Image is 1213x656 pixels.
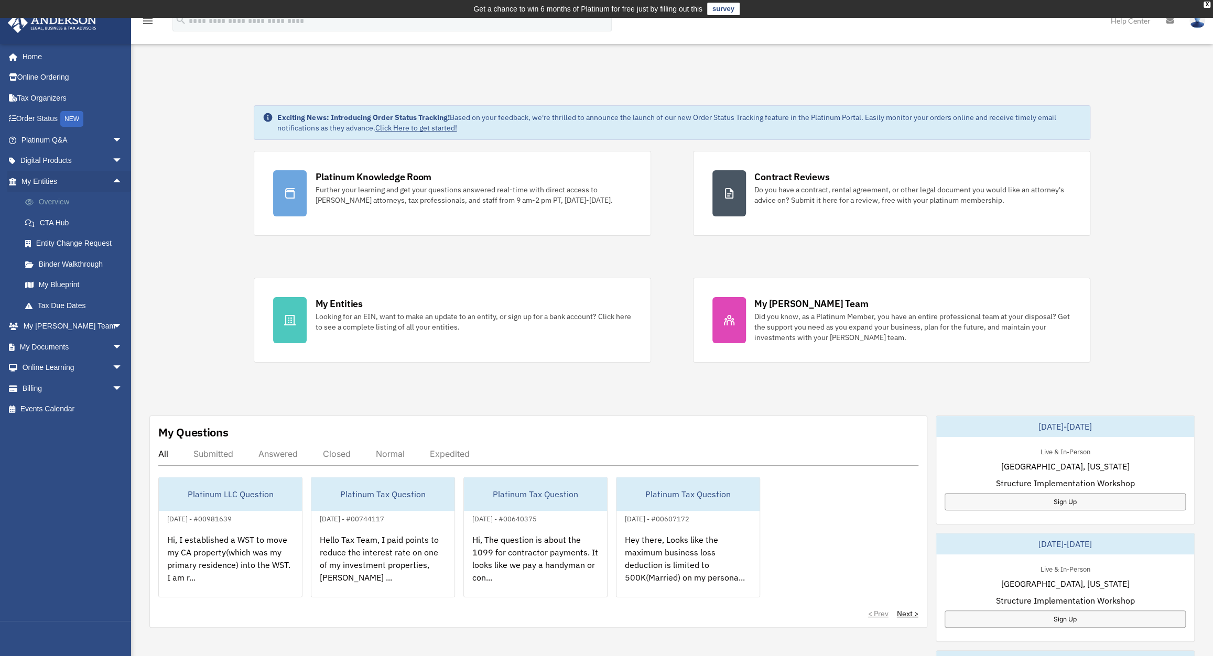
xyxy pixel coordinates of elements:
a: Billingarrow_drop_down [7,378,138,399]
a: Sign Up [945,610,1186,628]
span: arrow_drop_down [112,150,133,172]
div: My Questions [158,424,229,440]
div: My Entities [315,297,362,310]
div: [DATE] - #00981639 [159,512,240,523]
div: [DATE]-[DATE] [936,416,1195,437]
div: Did you know, as a Platinum Member, you have an entire professional team at your disposal? Get th... [754,311,1071,343]
img: User Pic [1189,13,1205,28]
div: Live & In-Person [1032,563,1098,574]
div: Closed [323,449,351,459]
a: My Entitiesarrow_drop_up [7,171,138,192]
a: Click Here to get started! [375,123,457,133]
div: NEW [60,111,83,127]
div: Answered [258,449,298,459]
div: Platinum Tax Question [311,477,454,511]
a: Online Ordering [7,67,138,88]
a: Platinum LLC Question[DATE] - #00981639Hi, I established a WST to move my CA property(which was m... [158,477,302,597]
div: [DATE]-[DATE] [936,533,1195,554]
a: Online Learningarrow_drop_down [7,357,138,378]
div: Hi, I established a WST to move my CA property(which was my primary residence) into the WST. I am... [159,525,302,607]
span: arrow_drop_down [112,129,133,151]
span: arrow_drop_down [112,336,133,358]
div: Looking for an EIN, want to make an update to an entity, or sign up for a bank account? Click her... [315,311,632,332]
a: Tax Due Dates [15,295,138,316]
a: Entity Change Request [15,233,138,254]
div: [DATE] - #00744117 [311,512,393,523]
span: arrow_drop_down [112,357,133,379]
div: All [158,449,168,459]
i: menu [142,15,154,27]
a: Next > [897,608,918,619]
span: arrow_drop_down [112,316,133,337]
a: menu [142,18,154,27]
span: [GEOGRAPHIC_DATA], [US_STATE] [1001,577,1129,590]
div: Hello Tax Team, I paid points to reduce the interest rate on one of my investment properties, [PE... [311,525,454,607]
span: [GEOGRAPHIC_DATA], [US_STATE] [1001,460,1129,473]
a: Platinum Tax Question[DATE] - #00744117Hello Tax Team, I paid points to reduce the interest rate ... [311,477,455,597]
div: Normal [376,449,405,459]
a: My [PERSON_NAME] Teamarrow_drop_down [7,316,138,337]
div: Do you have a contract, rental agreement, or other legal document you would like an attorney's ad... [754,184,1071,205]
a: My Documentsarrow_drop_down [7,336,138,357]
span: Structure Implementation Workshop [995,594,1134,607]
div: My [PERSON_NAME] Team [754,297,868,310]
a: Tax Organizers [7,88,138,108]
div: Submitted [193,449,233,459]
div: Platinum Knowledge Room [315,170,431,183]
img: Anderson Advisors Platinum Portal [5,13,100,33]
a: survey [707,3,740,15]
span: arrow_drop_down [112,378,133,399]
div: Hey there, Looks like the maximum business loss deduction is limited to 500K(Married) on my perso... [616,525,760,607]
a: My Blueprint [15,275,138,296]
div: close [1204,2,1210,8]
span: arrow_drop_up [112,171,133,192]
div: [DATE] - #00607172 [616,512,698,523]
a: Digital Productsarrow_drop_down [7,150,138,171]
i: search [175,14,187,26]
a: Sign Up [945,493,1186,510]
div: [DATE] - #00640375 [464,512,545,523]
strong: Exciting News: Introducing Order Status Tracking! [277,113,449,122]
a: Home [7,46,133,67]
a: CTA Hub [15,212,138,233]
div: Expedited [430,449,470,459]
div: Platinum LLC Question [159,477,302,511]
div: Live & In-Person [1032,445,1098,456]
span: Structure Implementation Workshop [995,477,1134,489]
a: Platinum Tax Question[DATE] - #00607172Hey there, Looks like the maximum business loss deduction ... [616,477,760,597]
a: Overview [15,192,138,213]
a: Events Calendar [7,399,138,420]
a: My Entities Looking for an EIN, want to make an update to an entity, or sign up for a bank accoun... [254,278,651,363]
div: Further your learning and get your questions answered real-time with direct access to [PERSON_NAM... [315,184,632,205]
a: Contract Reviews Do you have a contract, rental agreement, or other legal document you would like... [693,151,1090,236]
div: Based on your feedback, we're thrilled to announce the launch of our new Order Status Tracking fe... [277,112,1081,133]
a: Binder Walkthrough [15,254,138,275]
a: Platinum Knowledge Room Further your learning and get your questions answered real-time with dire... [254,151,651,236]
div: Hi, The question is about the 1099 for contractor payments. It looks like we pay a handyman or co... [464,525,607,607]
div: Get a chance to win 6 months of Platinum for free just by filling out this [473,3,702,15]
div: Platinum Tax Question [616,477,760,511]
div: Contract Reviews [754,170,829,183]
a: My [PERSON_NAME] Team Did you know, as a Platinum Member, you have an entire professional team at... [693,278,1090,363]
a: Platinum Q&Aarrow_drop_down [7,129,138,150]
div: Platinum Tax Question [464,477,607,511]
a: Platinum Tax Question[DATE] - #00640375Hi, The question is about the 1099 for contractor payments... [463,477,608,597]
a: Order StatusNEW [7,108,138,130]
